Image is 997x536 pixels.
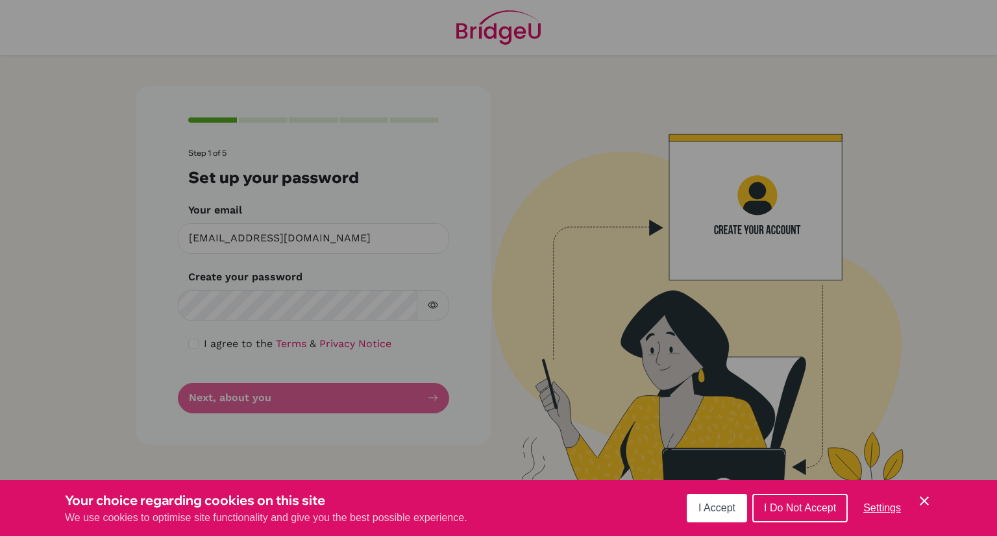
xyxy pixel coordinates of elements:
[65,510,467,526] p: We use cookies to optimise site functionality and give you the best possible experience.
[65,491,467,510] h3: Your choice regarding cookies on this site
[764,502,836,513] span: I Do Not Accept
[687,494,747,522] button: I Accept
[917,493,932,509] button: Save and close
[863,502,901,513] span: Settings
[698,502,735,513] span: I Accept
[853,495,911,521] button: Settings
[752,494,848,522] button: I Do Not Accept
